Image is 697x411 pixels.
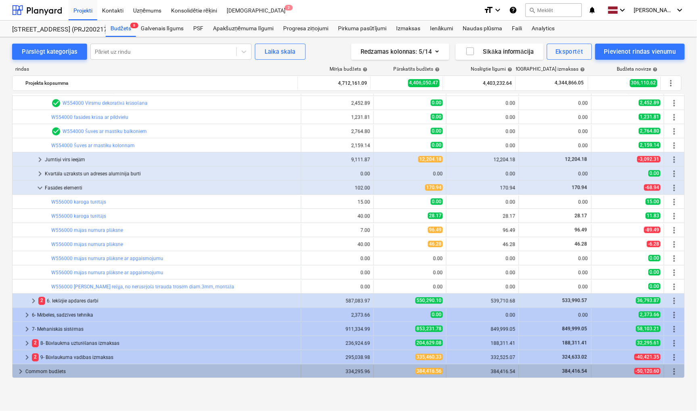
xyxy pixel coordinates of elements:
span: Vairāk darbību [670,212,679,221]
span: Vairāk darbību [670,268,679,278]
div: 0.00 [522,284,588,290]
div: Pievienot rindas vienumu [604,46,676,57]
div: Noslēgtie līgumi [471,66,513,72]
i: keyboard_arrow_down [675,5,685,15]
div: Galvenais līgums [136,21,188,37]
span: 2 [32,354,39,361]
span: 170.94 [571,185,588,191]
button: Meklēt [526,3,582,17]
div: 236,924.69 [305,341,370,346]
div: 2,159.14 [305,143,370,149]
span: 28.17 [574,213,588,219]
div: 0.00 [522,143,588,149]
div: 0.00 [377,171,443,177]
span: Vairāk darbību [670,141,679,151]
span: keyboard_arrow_right [22,339,32,348]
div: 46.28 [450,242,515,247]
span: 204,629.08 [415,340,443,346]
span: keyboard_arrow_right [35,169,45,179]
div: 295,038.98 [305,355,370,361]
a: W554000 fasādes krāsa ar pildvielu [51,115,128,120]
span: Vairāk darbību [670,99,679,108]
div: 0.00 [305,171,370,177]
span: Vairāk darbību [670,310,679,320]
span: 36,793.87 [636,298,661,304]
span: 2 [32,340,39,347]
a: W556000 karoga turētājs [51,214,106,219]
div: 15.00 [305,199,370,205]
div: 0.00 [522,129,588,134]
div: 0.00 [522,312,588,318]
div: 0.00 [377,256,443,262]
span: help [579,67,585,72]
div: Mērķa budžets [330,66,367,72]
button: Eksportēt [547,44,592,60]
div: Naudas plūsma [458,21,507,37]
div: 1,231.81 [305,115,370,120]
span: 0.00 [431,128,443,134]
i: keyboard_arrow_down [493,5,503,15]
div: 188,311.41 [450,341,515,346]
i: Zināšanu pamats [509,5,518,15]
span: Vairāk darbību [670,296,679,306]
span: Vairāk darbību [670,339,679,348]
span: Rindas vienumam ir 1 PSF [51,127,61,136]
span: keyboard_arrow_right [29,296,38,306]
span: 58,103.21 [636,326,661,332]
span: Vairāk darbību [670,282,679,292]
div: 0.00 [450,143,515,149]
span: 96.49 [574,227,588,233]
div: Ienākumi [426,21,458,37]
span: Vairāk darbību [670,183,679,193]
div: 0.00 [522,199,588,205]
div: 0.00 [305,284,370,290]
div: Izmaksas [392,21,426,37]
button: Sīkāka informācija [456,44,544,60]
a: W554000 Virsmu dekoratīvā krāsošana [63,101,148,106]
div: Laika skala [265,46,296,57]
span: 0.00 [649,255,661,262]
div: 6- Mēbeles, sadzīves tehnika [32,309,298,322]
div: 0.00 [377,284,443,290]
div: 4,712,161.09 [301,77,367,90]
div: 849,999.05 [450,327,515,332]
a: Pirkuma pasūtījumi [333,21,392,37]
span: 0.00 [431,100,443,106]
div: Jumtiņi virs ieejām [45,153,298,166]
div: [DEMOGRAPHIC_DATA] izmaksas [506,66,585,72]
span: keyboard_arrow_right [22,310,32,320]
div: PSF [188,21,208,37]
div: [STREET_ADDRESS] (PRJ2002170, Čiekuru mājas)2601854 [12,25,96,34]
div: Commom budžets [25,365,298,378]
span: keyboard_arrow_right [22,353,32,363]
span: -6.28 [647,241,661,247]
span: 28.17 [428,213,443,219]
div: Eksportēt [556,46,583,57]
div: Fasādes elementi [45,182,298,195]
a: Budžets8 [106,21,136,37]
span: Vairāk darbību [670,353,679,363]
span: 0.00 [431,114,443,120]
span: Vairāk darbību [670,155,679,165]
div: 40.00 [305,242,370,247]
div: Sīkāka informācija [465,46,534,57]
div: 384,416.54 [450,369,515,375]
div: 28.17 [450,214,515,219]
div: 0.00 [450,129,515,134]
span: 1,231.81 [639,114,661,120]
span: 12,204.18 [418,156,443,163]
span: 15.00 [646,199,661,205]
iframe: Chat Widget [657,372,697,411]
span: 2,159.14 [639,142,661,149]
div: 0.00 [450,101,515,106]
i: notifications [588,5,597,15]
span: 0.00 [649,269,661,276]
div: 7.00 [305,228,370,233]
div: Budžeta novirze [617,66,658,72]
a: W554000 Šuves ar mastiku kolonnam [51,143,135,149]
div: 0.00 [450,312,515,318]
span: Vairāk darbību [670,240,679,250]
div: 0.00 [305,256,370,262]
